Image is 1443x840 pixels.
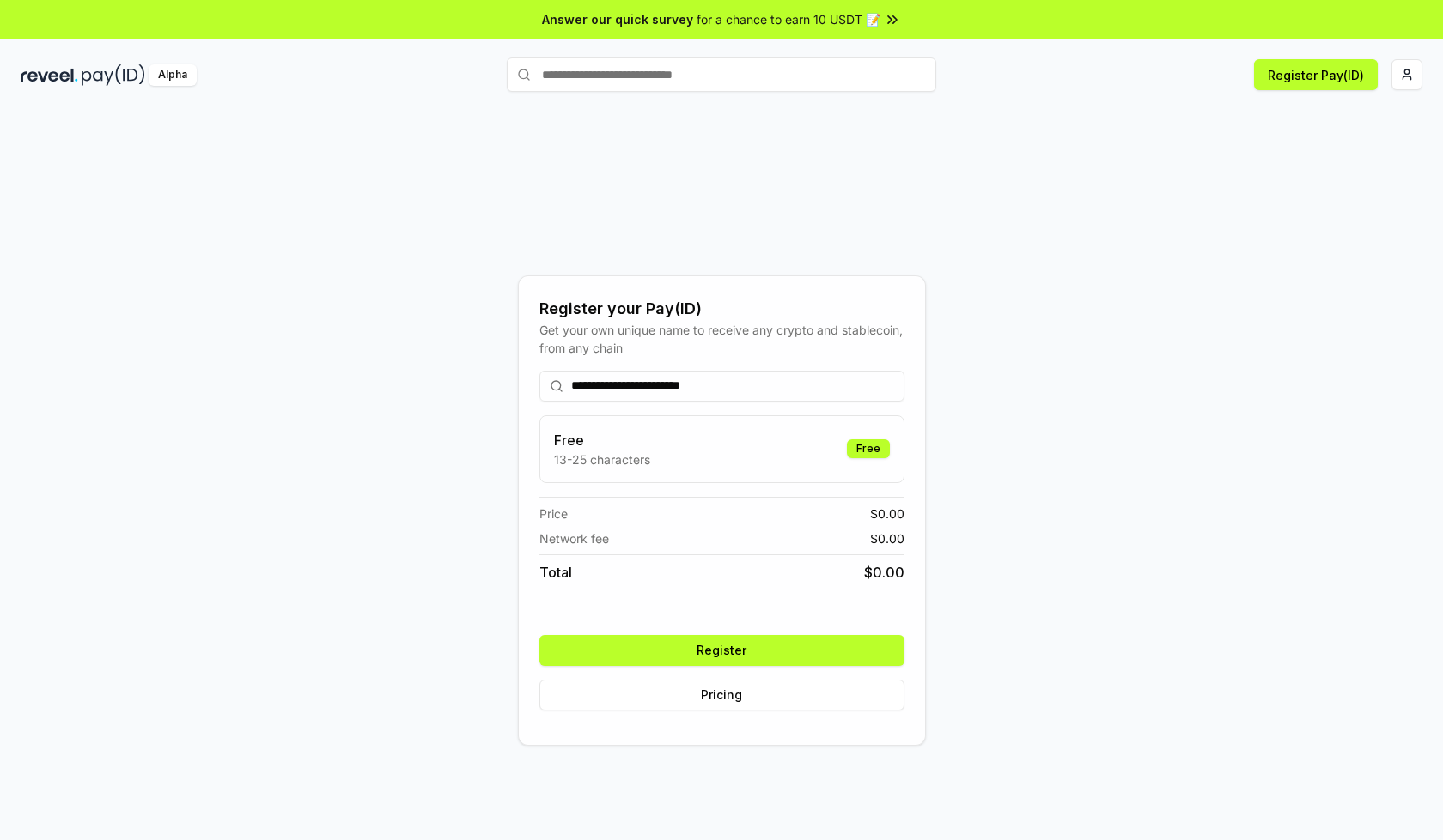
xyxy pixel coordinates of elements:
img: reveel_dark [21,64,78,86]
span: Answer our quick survey [542,10,693,28]
span: for a chance to earn 10 USDT 📝 [697,10,880,28]
h3: Free [554,430,650,450]
div: Alpha [149,64,197,86]
div: Register your Pay(ID) [539,297,904,321]
span: $ 0.00 [864,562,904,583]
span: Price [539,505,568,523]
span: $ 0.00 [870,529,904,547]
img: pay_id [82,64,145,86]
span: Network fee [539,529,609,547]
div: Free [847,439,890,458]
span: Total [539,562,572,583]
span: $ 0.00 [870,505,904,523]
button: Pricing [539,680,904,710]
p: 13-25 characters [554,450,650,468]
button: Register [539,635,904,666]
div: Get your own unique name to receive any crypto and stablecoin, from any chain [539,321,904,357]
button: Register Pay(ID) [1254,59,1378,90]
